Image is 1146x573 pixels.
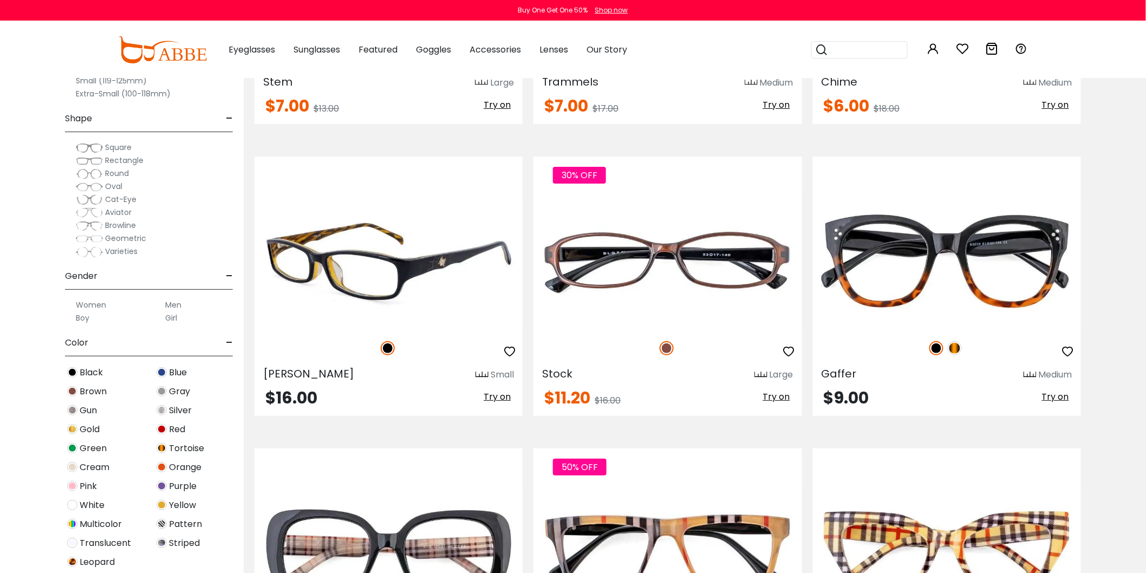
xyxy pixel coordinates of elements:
img: Pink [67,481,77,491]
span: Blue [169,366,187,379]
img: Black [929,341,943,355]
span: Try on [763,390,790,403]
img: size ruler [475,79,488,87]
span: Sunglasses [294,43,340,56]
img: Silver [157,405,167,415]
img: Translucent [67,538,77,548]
span: $7.00 [265,94,309,118]
img: Blue [157,367,167,377]
span: Translucent [80,537,131,550]
span: Chime [822,74,858,89]
span: Featured [359,43,398,56]
img: Black Midge - Acetate ,Universal Bridge Fit [255,196,523,330]
button: Try on [480,98,514,112]
span: Pink [80,480,97,493]
span: Accessories [470,43,521,56]
span: 30% OFF [553,167,606,184]
span: - [226,263,233,289]
img: Black Gaffer - Acetate ,Universal Bridge Fit [813,196,1081,330]
span: Goggles [416,43,451,56]
span: Geometric [105,233,146,244]
img: Green [67,443,77,453]
span: Try on [763,99,790,111]
span: Silver [169,404,192,417]
img: Leopard [67,557,77,567]
span: - [226,330,233,356]
span: $11.20 [544,386,590,409]
label: Men [165,298,181,311]
span: $6.00 [824,94,870,118]
img: size ruler [1024,79,1037,87]
img: Aviator.png [76,207,103,218]
span: Purple [169,480,197,493]
span: Gender [65,263,97,289]
img: abbeglasses.com [118,36,207,63]
img: Black [67,367,77,377]
img: Oval.png [76,181,103,192]
img: Gray [157,386,167,396]
img: Cat-Eye.png [76,194,103,205]
button: Try on [760,390,793,404]
div: Medium [760,76,793,89]
div: Shop now [595,5,628,15]
span: Try on [484,390,511,403]
button: Try on [1039,98,1072,112]
span: Gun [80,404,97,417]
span: Try on [1042,390,1069,403]
span: $16.00 [265,386,317,409]
span: Striped [169,537,200,550]
img: White [67,500,77,510]
img: Multicolor [67,519,77,529]
span: Tortoise [169,442,204,455]
span: $16.00 [595,394,621,407]
img: Brown [67,386,77,396]
div: Large [490,76,514,89]
img: Square.png [76,142,103,153]
span: Green [80,442,107,455]
img: Cream [67,462,77,472]
span: Cream [80,461,109,474]
img: Striped [157,538,167,548]
span: Yellow [169,499,196,512]
span: 50% OFF [553,459,607,476]
img: Purple [157,481,167,491]
img: Orange [157,462,167,472]
img: size ruler [745,79,758,87]
img: Gun [67,405,77,415]
span: Rectangle [105,155,144,166]
span: Varieties [105,246,138,257]
span: Try on [484,99,511,111]
span: Aviator [105,207,132,218]
span: Gray [169,385,190,398]
span: Shape [65,106,92,132]
div: Medium [1039,76,1072,89]
span: $17.00 [592,102,618,115]
span: Stock [542,366,572,381]
img: Rectangle.png [76,155,103,166]
button: Try on [1039,390,1072,404]
span: Gold [80,423,100,436]
span: Color [65,330,88,356]
a: Shop now [590,5,628,15]
span: White [80,499,105,512]
img: Red [157,424,167,434]
img: Tortoise [157,443,167,453]
img: Brown Stock - TR ,Light Weight [533,196,802,330]
span: Browline [105,220,136,231]
span: Leopard [80,556,115,569]
img: Round.png [76,168,103,179]
span: Red [169,423,185,436]
span: Cat-Eye [105,194,136,205]
button: Try on [480,390,514,404]
span: Try on [1042,99,1069,111]
span: Lenses [539,43,568,56]
img: size ruler [754,371,767,379]
span: $9.00 [824,386,869,409]
img: size ruler [1024,371,1037,379]
span: [PERSON_NAME] [263,366,354,381]
label: Women [76,298,106,311]
span: $18.00 [874,102,900,115]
